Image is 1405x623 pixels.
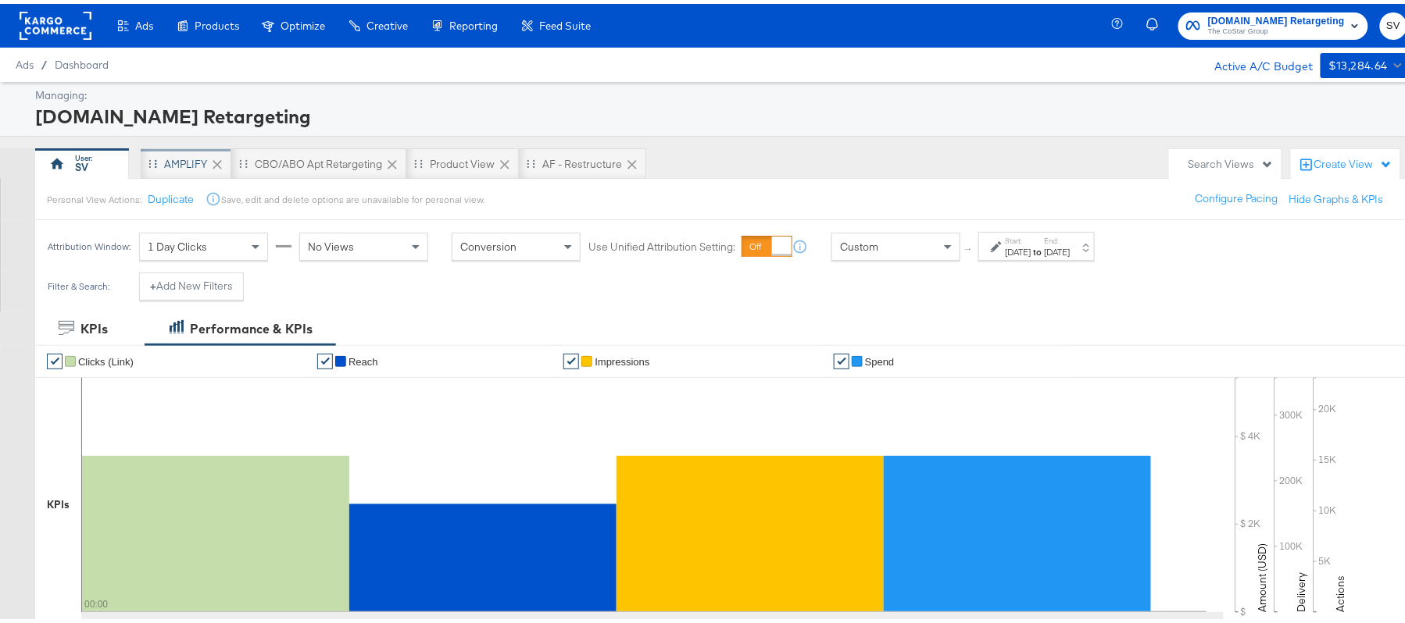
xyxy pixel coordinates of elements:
span: 1 Day Clicks [148,236,207,250]
div: Personal View Actions: [47,190,141,202]
a: ✔ [834,350,849,365]
span: ↑ [962,243,977,248]
span: Impressions [595,352,649,364]
a: ✔ [47,350,63,365]
span: SV [1386,13,1401,31]
text: Amount (USD) [1256,539,1270,608]
div: Save, edit and delete options are unavailable for personal view. [221,190,484,202]
span: / [34,55,55,67]
div: Drag to reorder tab [527,155,535,164]
div: CBO/ABO Apt Retargeting [255,153,382,168]
div: KPIs [80,316,108,334]
div: [DATE] [1006,242,1031,255]
button: [DOMAIN_NAME] RetargetingThe CoStar Group [1178,9,1368,36]
div: Filter & Search: [47,277,110,288]
span: Reporting [449,16,498,28]
div: Drag to reorder tab [414,155,423,164]
div: $13,284.64 [1328,52,1388,72]
div: KPIs [47,493,70,508]
div: Drag to reorder tab [239,155,248,164]
label: Use Unified Attribution Setting: [588,236,735,251]
label: Start: [1006,232,1031,242]
div: Product View [430,153,495,168]
a: Dashboard [55,55,109,67]
span: Creative [366,16,408,28]
div: AMPLIFY [164,153,207,168]
span: Reach [349,352,378,364]
button: Duplicate [148,188,194,203]
div: [DATE] [1045,242,1071,255]
label: End: [1045,232,1071,242]
div: SV [75,156,88,171]
div: Performance & KPIs [190,316,313,334]
text: Actions [1334,571,1348,608]
text: Delivery [1295,568,1309,608]
span: Products [195,16,239,28]
div: Attribution Window: [47,237,131,248]
span: Clicks (Link) [78,352,134,364]
div: Managing: [35,84,1403,99]
div: AF - Restructure [542,153,622,168]
a: ✔ [317,350,333,365]
span: The CoStar Group [1208,22,1345,34]
span: Ads [16,55,34,67]
span: Ads [135,16,153,28]
span: Spend [865,352,895,364]
button: +Add New Filters [139,269,244,297]
div: [DOMAIN_NAME] Retargeting [35,99,1403,126]
span: No Views [308,236,354,250]
span: [DOMAIN_NAME] Retargeting [1208,9,1345,26]
div: Active A/C Budget [1198,49,1313,73]
span: Conversion [460,236,517,250]
button: Configure Pacing [1185,181,1289,209]
button: Hide Graphs & KPIs [1289,188,1384,203]
div: Search Views [1189,153,1274,168]
strong: to [1031,242,1045,254]
div: Create View [1314,153,1392,169]
div: Drag to reorder tab [148,155,157,164]
a: ✔ [563,350,579,365]
span: Custom [840,236,878,250]
span: Optimize [281,16,325,28]
strong: + [150,275,156,290]
span: Feed Suite [539,16,591,28]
